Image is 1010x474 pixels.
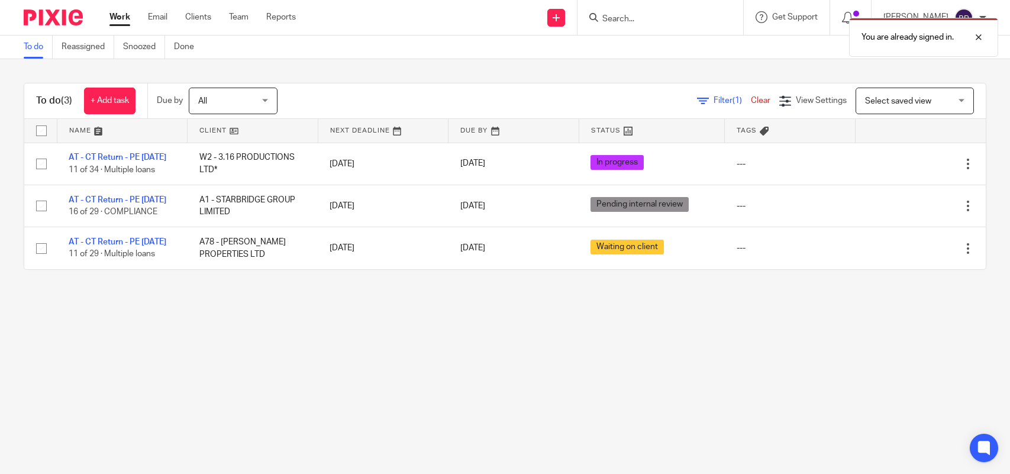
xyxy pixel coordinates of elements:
a: AT - CT Return - PE [DATE] [69,238,166,246]
td: A1 - STARBRIDGE GROUP LIMITED [188,185,318,227]
span: Waiting on client [590,240,664,254]
a: Email [148,11,167,23]
span: 11 of 29 · Multiple loans [69,250,155,259]
p: You are already signed in. [861,31,954,43]
td: W2 - 3.16 PRODUCTIONS LTD* [188,143,318,185]
span: (1) [733,96,742,105]
span: Select saved view [865,97,931,105]
img: Pixie [24,9,83,25]
span: Tags [737,127,757,134]
td: [DATE] [318,185,448,227]
div: --- [737,200,844,212]
span: [DATE] [460,160,485,168]
p: Due by [157,95,183,107]
span: 16 of 29 · COMPLIANCE [69,208,157,216]
span: Filter [714,96,751,105]
div: --- [737,158,844,170]
a: Reports [266,11,296,23]
span: Pending internal review [590,197,689,212]
a: AT - CT Return - PE [DATE] [69,153,166,162]
h1: To do [36,95,72,107]
span: 11 of 34 · Multiple loans [69,166,155,174]
a: Clear [751,96,770,105]
td: [DATE] [318,143,448,185]
a: Clients [185,11,211,23]
a: Work [109,11,130,23]
span: [DATE] [460,244,485,252]
img: svg%3E [954,8,973,27]
span: [DATE] [460,202,485,210]
td: [DATE] [318,227,448,269]
span: (3) [61,96,72,105]
a: Snoozed [123,36,165,59]
span: All [198,97,207,105]
a: AT - CT Return - PE [DATE] [69,196,166,204]
td: A78 - [PERSON_NAME] PROPERTIES LTD [188,227,318,269]
a: To do [24,36,53,59]
a: + Add task [84,88,135,114]
a: Reassigned [62,36,114,59]
div: --- [737,242,844,254]
a: Team [229,11,249,23]
span: In progress [590,155,644,170]
a: Done [174,36,203,59]
span: View Settings [796,96,847,105]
